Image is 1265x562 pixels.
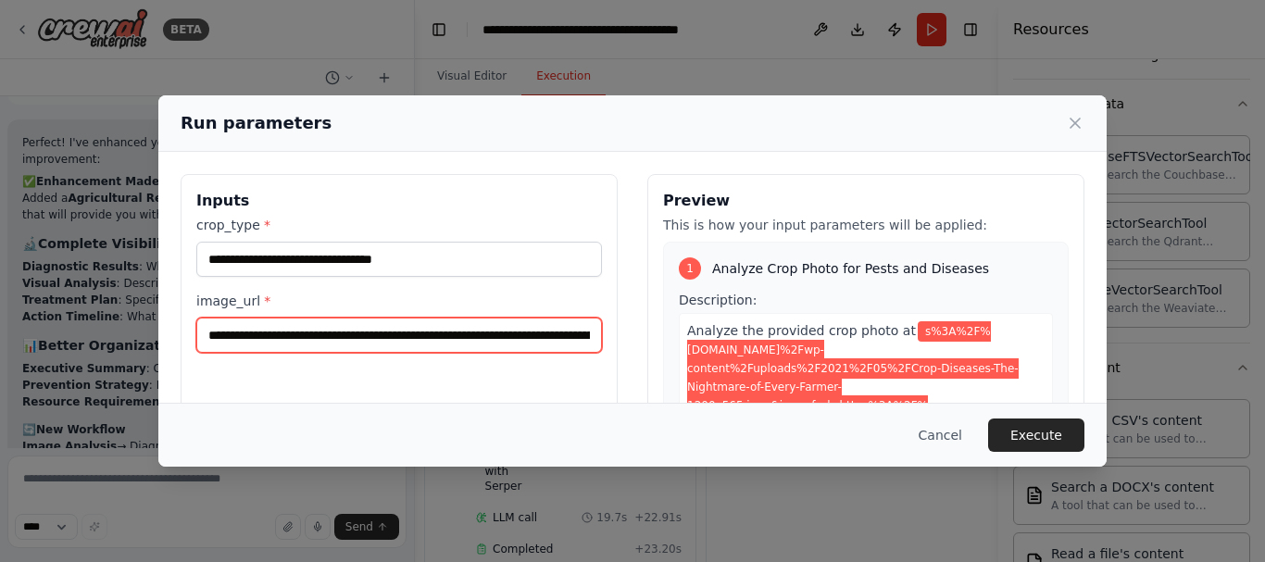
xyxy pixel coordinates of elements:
[988,418,1084,452] button: Execute
[196,190,602,212] h3: Inputs
[663,190,1069,212] h3: Preview
[712,259,989,278] span: Analyze Crop Photo for Pests and Diseases
[196,292,602,310] label: image_url
[679,293,757,307] span: Description:
[181,110,332,136] h2: Run parameters
[663,216,1069,234] p: This is how your input parameters will be applied:
[196,216,602,234] label: crop_type
[679,257,701,280] div: 1
[904,418,977,452] button: Cancel
[687,323,916,338] span: Analyze the provided crop photo at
